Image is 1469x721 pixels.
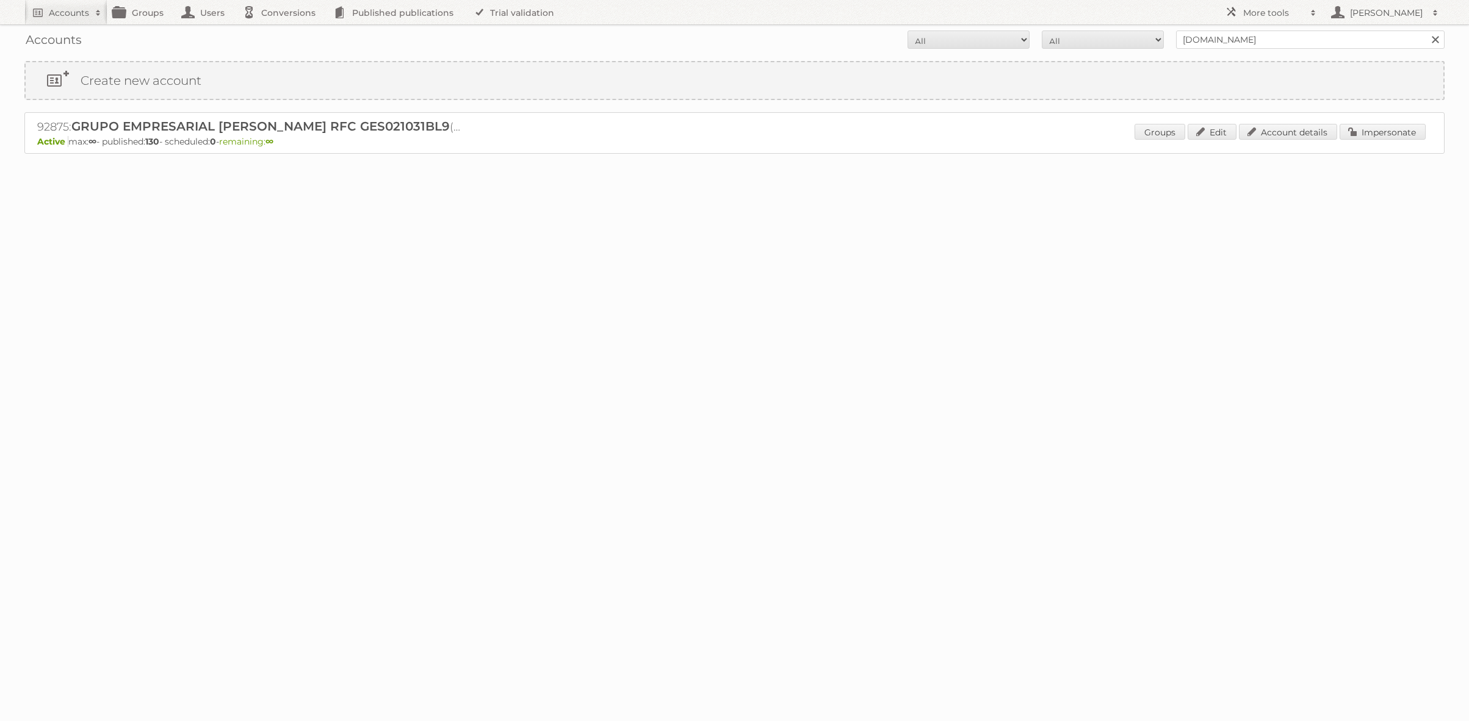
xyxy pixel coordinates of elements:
[49,7,89,19] h2: Accounts
[1239,124,1337,140] a: Account details
[88,136,96,147] strong: ∞
[37,119,464,135] h2: 92875: (Enterprise ∞)
[1347,7,1426,19] h2: [PERSON_NAME]
[219,136,273,147] span: remaining:
[37,136,1432,147] p: max: - published: - scheduled: -
[1188,124,1236,140] a: Edit
[1340,124,1426,140] a: Impersonate
[37,136,68,147] span: Active
[265,136,273,147] strong: ∞
[145,136,159,147] strong: 130
[210,136,216,147] strong: 0
[26,62,1443,99] a: Create new account
[1243,7,1304,19] h2: More tools
[71,119,450,134] span: GRUPO EMPRESARIAL [PERSON_NAME] RFC GES021031BL9
[1135,124,1185,140] a: Groups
